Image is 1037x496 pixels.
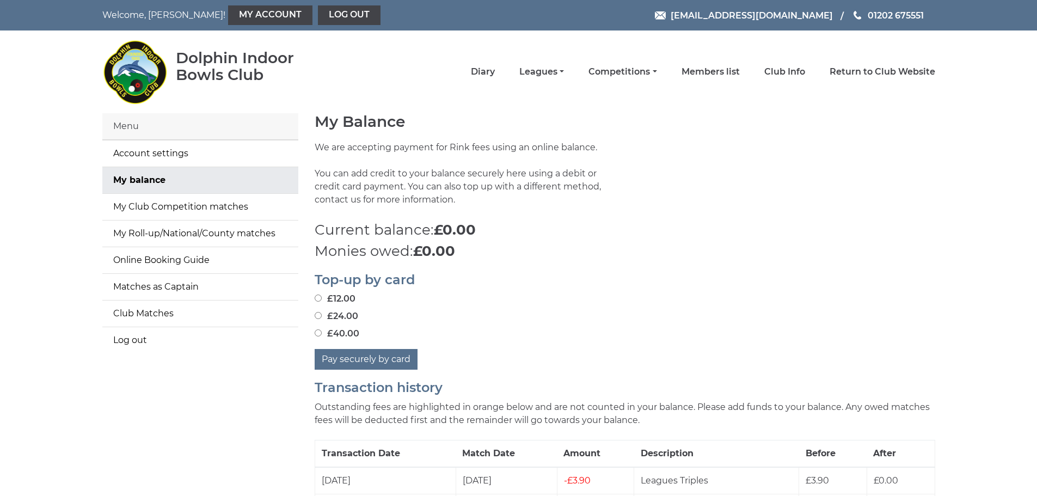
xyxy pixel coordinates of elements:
img: Email [655,11,666,20]
a: My Account [228,5,312,25]
th: Description [634,440,799,467]
span: £3.90 [806,475,829,486]
a: My Roll-up/National/County matches [102,221,298,247]
a: Log out [318,5,381,25]
nav: Welcome, [PERSON_NAME]! [102,5,440,25]
span: £3.90 [564,475,591,486]
th: Amount [557,440,634,467]
input: £40.00 [315,329,322,336]
strong: £0.00 [413,242,455,260]
a: My balance [102,167,298,193]
label: £40.00 [315,327,359,340]
h2: Top-up by card [315,273,935,287]
h1: My Balance [315,113,935,130]
a: Matches as Captain [102,274,298,300]
span: 01202 675551 [868,10,924,20]
th: Before [799,440,867,467]
a: My Club Competition matches [102,194,298,220]
a: Phone us 01202 675551 [852,9,924,22]
label: £24.00 [315,310,358,323]
div: Dolphin Indoor Bowls Club [176,50,329,83]
span: [EMAIL_ADDRESS][DOMAIN_NAME] [671,10,833,20]
a: Log out [102,327,298,353]
img: Dolphin Indoor Bowls Club [102,34,168,110]
p: Outstanding fees are highlighted in orange below and are not counted in your balance. Please add ... [315,401,935,427]
a: Leagues [519,66,564,78]
strong: £0.00 [434,221,476,238]
h2: Transaction history [315,381,935,395]
a: Account settings [102,140,298,167]
a: Club Matches [102,301,298,327]
th: After [867,440,935,467]
input: £24.00 [315,312,322,319]
a: Members list [682,66,740,78]
a: Club Info [764,66,805,78]
th: Transaction Date [315,440,456,467]
button: Pay securely by card [315,349,418,370]
span: £0.00 [874,475,898,486]
td: [DATE] [456,467,557,494]
a: Return to Club Website [830,66,935,78]
a: Diary [471,66,495,78]
p: We are accepting payment for Rink fees using an online balance. You can add credit to your balanc... [315,141,617,219]
p: Monies owed: [315,241,935,262]
td: [DATE] [315,467,456,494]
p: Current balance: [315,219,935,241]
a: Competitions [588,66,656,78]
td: Leagues Triples [634,467,799,494]
a: Email [EMAIL_ADDRESS][DOMAIN_NAME] [655,9,833,22]
img: Phone us [854,11,861,20]
a: Online Booking Guide [102,247,298,273]
label: £12.00 [315,292,355,305]
div: Menu [102,113,298,140]
input: £12.00 [315,295,322,302]
th: Match Date [456,440,557,467]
